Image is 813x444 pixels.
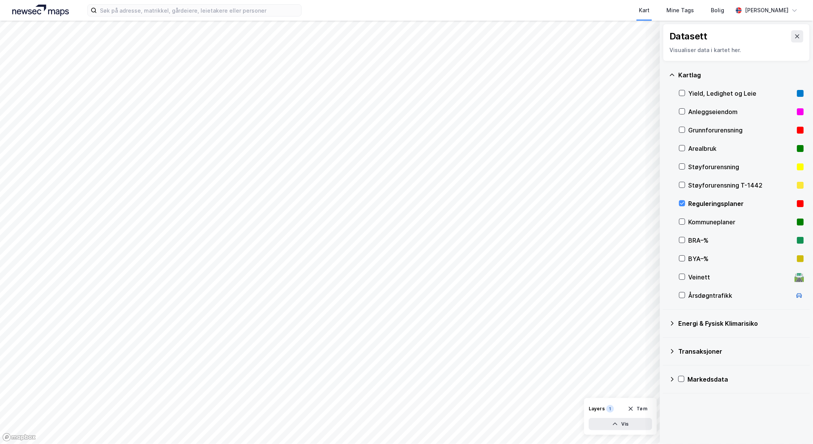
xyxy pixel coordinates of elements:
[688,254,794,263] div: BYA–%
[589,406,605,412] div: Layers
[678,319,804,328] div: Energi & Fysisk Klimarisiko
[794,272,805,282] div: 🛣️
[669,46,803,55] div: Visualiser data i kartet her.
[589,418,652,430] button: Vis
[688,126,794,135] div: Grunnforurensning
[688,144,794,153] div: Arealbruk
[688,181,794,190] div: Støyforurensning T-1442
[688,89,794,98] div: Yield, Ledighet og Leie
[678,70,804,80] div: Kartlag
[688,199,794,208] div: Reguleringsplaner
[12,5,69,16] img: logo.a4113a55bc3d86da70a041830d287a7e.svg
[711,6,724,15] div: Bolig
[775,407,813,444] div: Kontrollprogram for chat
[745,6,789,15] div: [PERSON_NAME]
[687,375,804,384] div: Markedsdata
[688,273,792,282] div: Veinett
[666,6,694,15] div: Mine Tags
[606,405,614,413] div: 1
[678,347,804,356] div: Transaksjoner
[97,5,301,16] input: Søk på adresse, matrikkel, gårdeiere, leietakere eller personer
[623,403,652,415] button: Tøm
[639,6,650,15] div: Kart
[688,217,794,227] div: Kommuneplaner
[688,162,794,171] div: Støyforurensning
[775,407,813,444] iframe: Chat Widget
[2,433,36,442] a: Mapbox homepage
[688,236,794,245] div: BRA–%
[688,291,792,300] div: Årsdøgntrafikk
[688,107,794,116] div: Anleggseiendom
[669,30,707,42] div: Datasett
